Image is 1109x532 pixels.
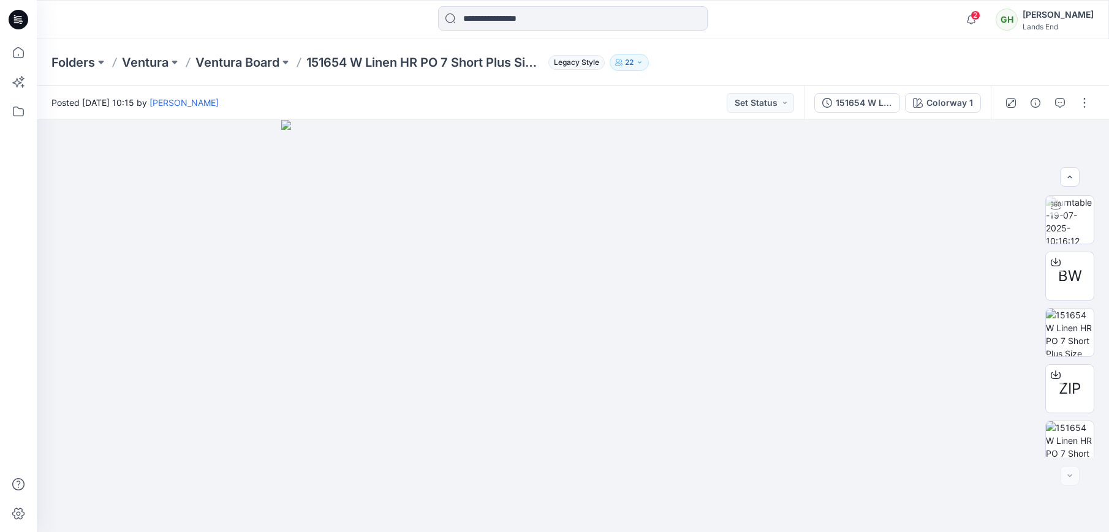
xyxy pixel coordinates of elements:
a: [PERSON_NAME] [150,97,219,108]
p: 151654 W Linen HR PO 7 Short Plus Size (551526X) [306,54,543,71]
span: ZIP [1059,378,1081,400]
img: 151654 W Linen HR PO 7 Short Plus Size (551526X) [1046,309,1094,356]
a: Folders [51,54,95,71]
span: Legacy Style [548,55,605,70]
button: 22 [610,54,649,71]
div: 151654 W Linen HR PO 7 Short Plus Size (551526X) [836,96,892,110]
div: GH [996,9,1018,31]
span: BW [1058,265,1082,287]
span: 2 [971,10,980,20]
button: Details [1026,93,1045,113]
img: 151654 W Linen HR PO 7 Short Plus Size (551526X)_ Pressure map [1046,421,1094,469]
button: 151654 W Linen HR PO 7 Short Plus Size (551526X) [814,93,900,113]
a: Ventura [122,54,168,71]
p: 22 [625,56,634,69]
div: Colorway 1 [926,96,973,110]
img: eyJhbGciOiJIUzI1NiIsImtpZCI6IjAiLCJzbHQiOiJzZXMiLCJ0eXAiOiJKV1QifQ.eyJkYXRhIjp7InR5cGUiOiJzdG9yYW... [281,120,865,532]
img: turntable-19-07-2025-10:16:12 [1046,196,1094,244]
span: Posted [DATE] 10:15 by [51,96,219,109]
a: Ventura Board [195,54,279,71]
div: Lands End [1023,22,1094,31]
button: Legacy Style [543,54,605,71]
button: Colorway 1 [905,93,981,113]
div: [PERSON_NAME] [1023,7,1094,22]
